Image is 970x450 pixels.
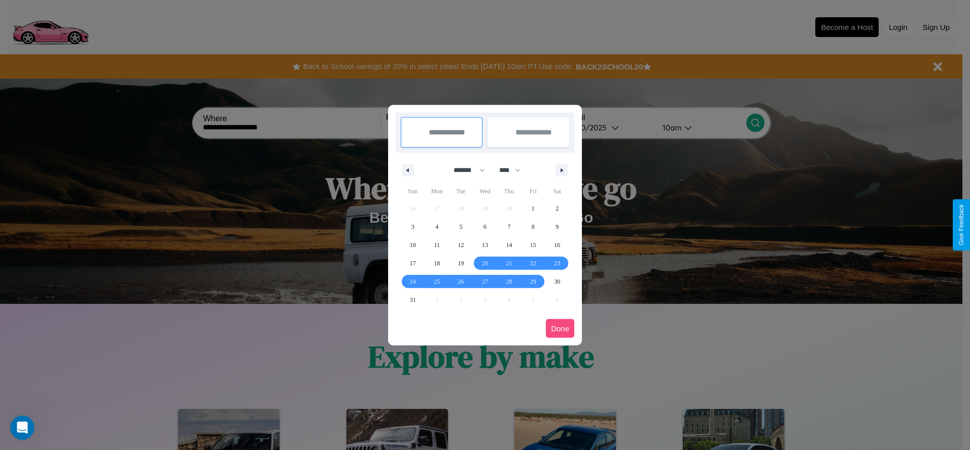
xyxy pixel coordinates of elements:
[482,254,488,272] span: 20
[483,218,487,236] span: 6
[554,254,560,272] span: 23
[473,272,497,291] button: 27
[556,218,559,236] span: 9
[545,254,569,272] button: 23
[506,254,512,272] span: 21
[506,236,512,254] span: 14
[497,272,521,291] button: 28
[530,254,536,272] span: 22
[410,254,416,272] span: 17
[521,183,545,199] span: Fri
[458,254,464,272] span: 19
[401,254,425,272] button: 17
[449,183,473,199] span: Tue
[530,236,536,254] span: 15
[532,199,535,218] span: 1
[521,254,545,272] button: 22
[449,218,473,236] button: 5
[410,236,416,254] span: 10
[473,218,497,236] button: 6
[401,272,425,291] button: 24
[521,272,545,291] button: 29
[958,204,965,246] div: Give Feedback
[473,183,497,199] span: Wed
[401,236,425,254] button: 10
[473,254,497,272] button: 20
[410,272,416,291] span: 24
[425,236,448,254] button: 11
[401,291,425,309] button: 31
[482,236,488,254] span: 13
[460,218,463,236] span: 5
[10,416,34,440] iframe: Intercom live chat
[458,236,464,254] span: 12
[554,236,560,254] span: 16
[497,254,521,272] button: 21
[521,218,545,236] button: 8
[507,218,510,236] span: 7
[545,183,569,199] span: Sat
[554,272,560,291] span: 30
[545,218,569,236] button: 9
[411,218,414,236] span: 3
[545,272,569,291] button: 30
[435,218,438,236] span: 4
[556,199,559,218] span: 2
[521,236,545,254] button: 15
[530,272,536,291] span: 29
[473,236,497,254] button: 13
[434,254,440,272] span: 18
[434,236,440,254] span: 11
[401,218,425,236] button: 3
[434,272,440,291] span: 25
[458,272,464,291] span: 26
[449,272,473,291] button: 26
[425,183,448,199] span: Mon
[425,218,448,236] button: 4
[497,236,521,254] button: 14
[545,236,569,254] button: 16
[449,236,473,254] button: 12
[497,183,521,199] span: Thu
[425,272,448,291] button: 25
[449,254,473,272] button: 19
[425,254,448,272] button: 18
[521,199,545,218] button: 1
[410,291,416,309] span: 31
[546,319,574,338] button: Done
[532,218,535,236] span: 8
[506,272,512,291] span: 28
[482,272,488,291] span: 27
[545,199,569,218] button: 2
[497,218,521,236] button: 7
[401,183,425,199] span: Sun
